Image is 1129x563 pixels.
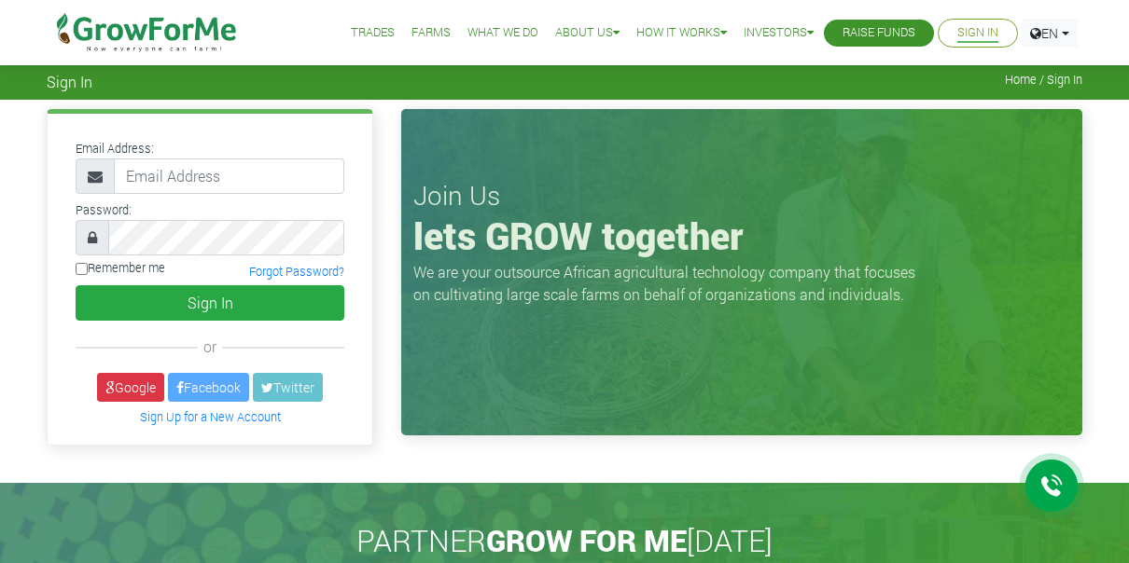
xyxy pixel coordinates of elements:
[413,180,1070,212] h3: Join Us
[54,523,1075,558] h2: PARTNER [DATE]
[76,336,344,358] div: or
[411,23,451,43] a: Farms
[97,373,164,402] a: Google
[351,23,395,43] a: Trades
[413,213,1070,258] h1: lets GROW together
[1005,73,1082,87] span: Home / Sign In
[249,264,344,279] a: Forgot Password?
[957,23,998,43] a: Sign In
[76,285,344,321] button: Sign In
[843,23,915,43] a: Raise Funds
[555,23,620,43] a: About Us
[76,263,88,275] input: Remember me
[486,520,687,560] span: GROW FOR ME
[636,23,727,43] a: How it Works
[1022,19,1078,48] a: EN
[467,23,538,43] a: What We Do
[76,201,132,219] label: Password:
[76,140,154,158] label: Email Address:
[114,158,344,194] input: Email Address
[413,261,927,306] p: We are your outsource African agricultural technology company that focuses on cultivating large s...
[140,409,281,424] a: Sign Up for a New Account
[76,259,165,277] label: Remember me
[744,23,814,43] a: Investors
[47,73,92,90] span: Sign In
